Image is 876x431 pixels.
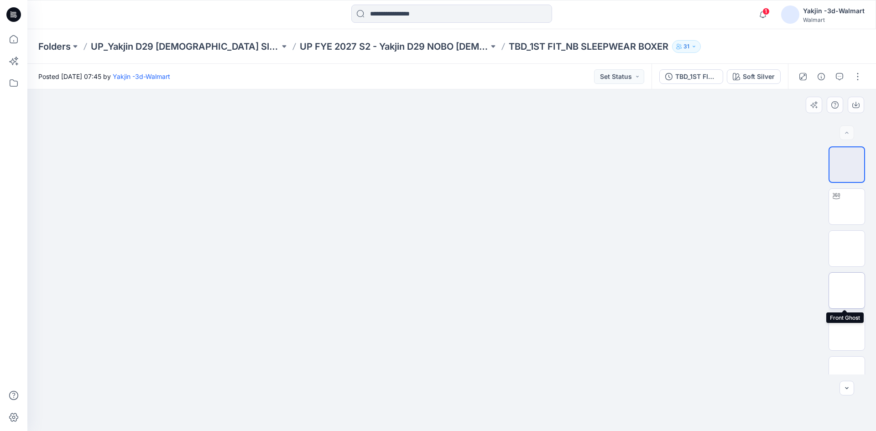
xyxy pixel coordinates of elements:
[803,5,865,16] div: Yakjin -3d-Walmart
[683,42,689,52] p: 31
[113,73,170,80] a: Yakjin -3d-Walmart
[659,69,723,84] button: TBD_1ST FIT_NB SLEEPWEAR BOXER
[509,40,668,53] p: TBD_1ST FIT_NB SLEEPWEAR BOXER
[300,40,489,53] a: UP FYE 2027 S2 - Yakjin D29 NOBO [DEMOGRAPHIC_DATA] Sleepwear
[781,5,799,24] img: avatar
[743,72,775,82] div: Soft Silver
[91,40,280,53] a: UP_Yakjin D29 [DEMOGRAPHIC_DATA] Sleep
[803,16,865,23] div: Walmart
[38,40,71,53] a: Folders
[814,69,829,84] button: Details
[762,8,770,15] span: 1
[675,72,717,82] div: TBD_1ST FIT_NB SLEEPWEAR BOXER
[38,72,170,81] span: Posted [DATE] 07:45 by
[672,40,701,53] button: 31
[727,69,781,84] button: Soft Silver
